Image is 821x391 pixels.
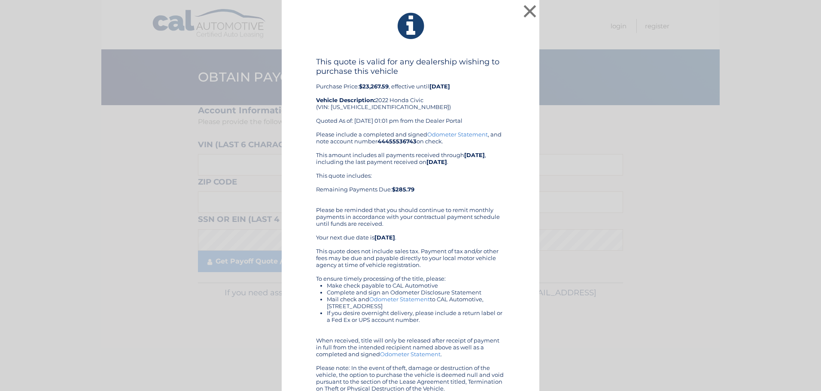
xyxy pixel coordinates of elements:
[316,57,505,76] h4: This quote is valid for any dealership wishing to purchase this vehicle
[327,282,505,289] li: Make check payable to CAL Automotive
[392,186,414,193] b: $285.79
[521,3,538,20] button: ×
[327,289,505,296] li: Complete and sign an Odometer Disclosure Statement
[464,152,485,158] b: [DATE]
[316,172,505,200] div: This quote includes: Remaining Payments Due:
[429,83,450,90] b: [DATE]
[427,131,488,138] a: Odometer Statement
[316,97,375,103] strong: Vehicle Description:
[380,351,441,358] a: Odometer Statement
[327,296,505,309] li: Mail check and to CAL Automotive, [STREET_ADDRESS]
[426,158,447,165] b: [DATE]
[327,309,505,323] li: If you desire overnight delivery, please include a return label or a Fed Ex or UPS account number.
[374,234,395,241] b: [DATE]
[359,83,389,90] b: $23,267.59
[369,296,430,303] a: Odometer Statement
[316,57,505,131] div: Purchase Price: , effective until 2022 Honda Civic (VIN: [US_VEHICLE_IDENTIFICATION_NUMBER]) Quot...
[377,138,417,145] b: 44455536743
